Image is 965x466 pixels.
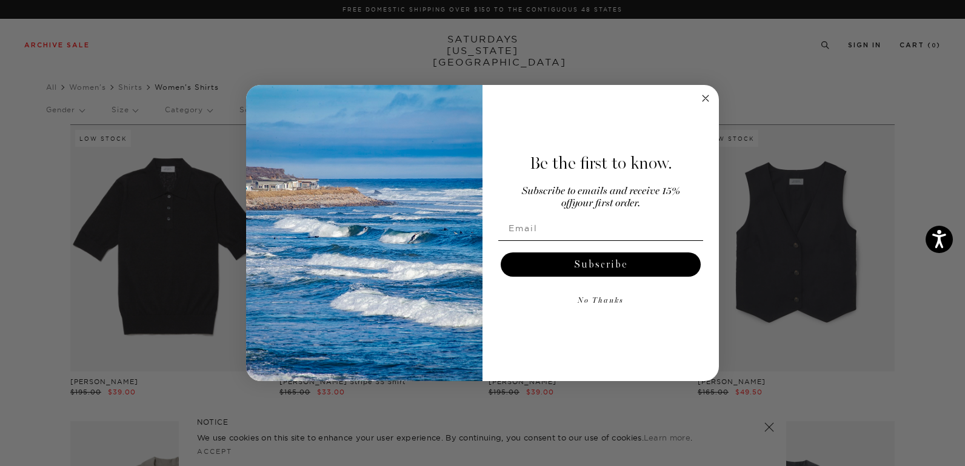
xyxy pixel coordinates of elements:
[501,252,701,277] button: Subscribe
[530,153,672,174] span: Be the first to know.
[572,198,640,209] span: your first order.
[246,85,482,381] img: 125c788d-000d-4f3e-b05a-1b92b2a23ec9.jpeg
[498,240,703,241] img: underline
[561,198,572,209] span: off
[522,186,680,197] span: Subscribe to emails and receive 15%
[498,216,703,240] input: Email
[698,91,713,106] button: Close dialog
[498,289,703,313] button: No Thanks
